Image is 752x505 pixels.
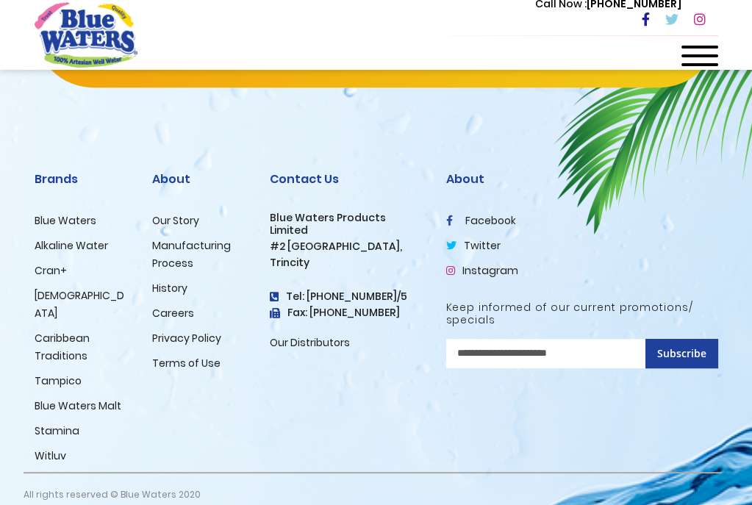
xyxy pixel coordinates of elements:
h2: Brands [35,172,130,186]
a: Manufacturing Process [152,238,231,271]
a: Blue Waters [35,213,96,228]
h3: Trincity [270,257,424,269]
a: Privacy Policy [152,331,221,345]
h2: About [152,172,248,186]
a: Careers [152,306,194,320]
h5: Keep informed of our current promotions/ specials [446,301,718,326]
h2: Contact Us [270,172,424,186]
a: History [152,281,187,296]
a: Terms of Use [152,356,221,370]
a: Our Story [152,213,199,228]
a: Instagram [446,263,518,278]
h4: Tel: [PHONE_NUMBER]/5 [270,290,424,303]
a: twitter [446,238,501,253]
a: Blue Waters Malt [35,398,121,413]
a: Our Distributors [270,335,350,350]
a: Alkaline Water [35,238,108,253]
a: Stamina [35,423,79,438]
a: Caribbean Traditions [35,331,90,363]
a: facebook [446,213,516,228]
button: Subscribe [645,339,718,368]
h3: Fax: [PHONE_NUMBER] [270,307,424,319]
a: Witluv [35,448,66,463]
h3: #2 [GEOGRAPHIC_DATA], [270,240,424,253]
span: Subscribe [657,346,706,360]
h3: Blue Waters Products Limited [270,212,424,237]
a: [DEMOGRAPHIC_DATA] [35,288,124,320]
a: Cran+ [35,263,67,278]
h2: About [446,172,718,186]
a: Tampico [35,373,82,388]
a: store logo [35,2,137,67]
